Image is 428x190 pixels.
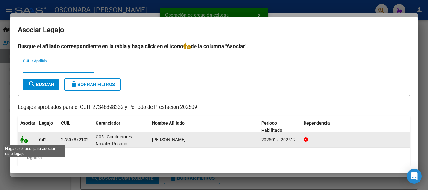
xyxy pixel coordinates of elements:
h4: Busque el afiliado correspondiente en la tabla y haga click en el ícono de la columna "Asociar". [18,42,410,50]
datatable-header-cell: Nombre Afiliado [149,116,259,137]
span: OVIEDO ISABELLA DAMARIS [152,137,185,142]
span: CUIL [61,121,70,126]
span: Borrar Filtros [70,82,115,87]
span: Legajo [39,121,53,126]
span: Nombre Afiliado [152,121,185,126]
button: Borrar Filtros [64,78,121,91]
p: Legajos aprobados para el CUIT 27348898332 y Período de Prestación 202509 [18,104,410,111]
span: Periodo Habilitado [261,121,282,133]
div: 1 registros [18,150,410,166]
div: 27507872102 [61,136,89,143]
mat-icon: delete [70,80,77,88]
span: Gerenciador [96,121,120,126]
datatable-header-cell: CUIL [59,116,93,137]
h2: Asociar Legajo [18,24,410,36]
div: 202501 a 202512 [261,136,299,143]
span: 642 [39,137,47,142]
datatable-header-cell: Asociar [18,116,37,137]
datatable-header-cell: Periodo Habilitado [259,116,301,137]
datatable-header-cell: Dependencia [301,116,410,137]
span: G05 - Conductores Navales Rosario [96,134,132,146]
mat-icon: search [28,80,36,88]
div: Open Intercom Messenger [407,169,422,184]
span: Dependencia [304,121,330,126]
button: Buscar [23,79,59,90]
datatable-header-cell: Gerenciador [93,116,149,137]
datatable-header-cell: Legajo [37,116,59,137]
span: Asociar [20,121,35,126]
span: Buscar [28,82,54,87]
